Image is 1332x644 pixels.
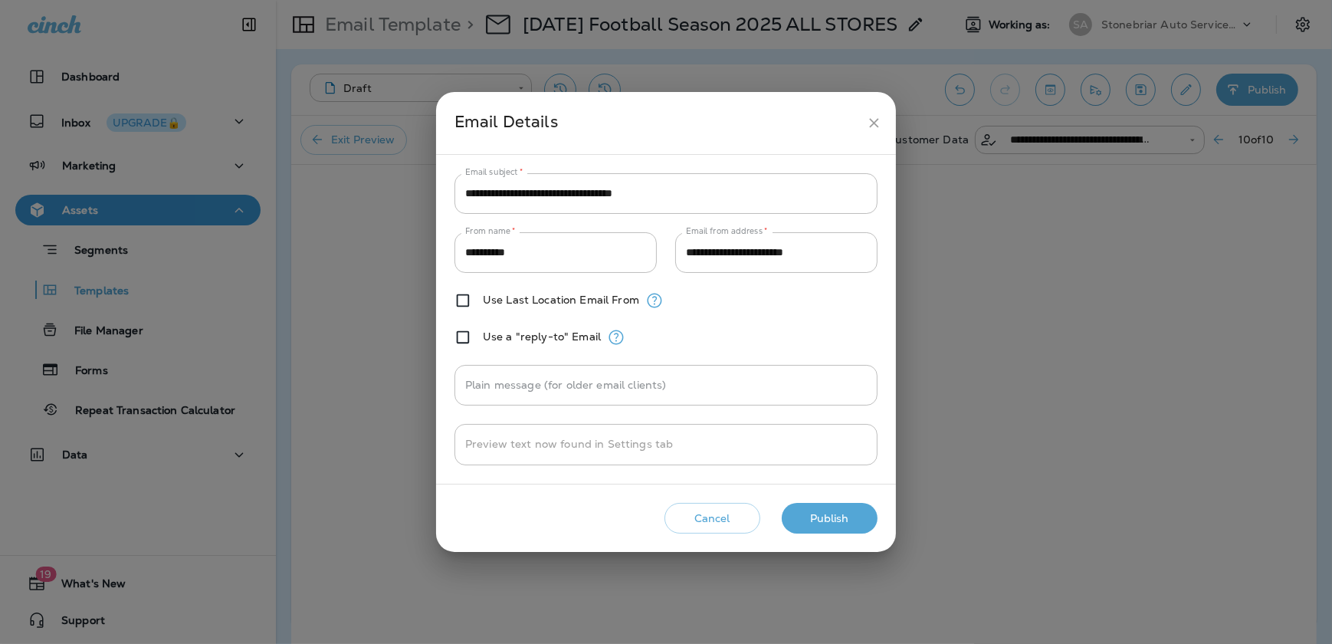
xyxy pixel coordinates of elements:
button: Publish [782,503,878,534]
label: From name [465,225,516,237]
label: Use Last Location Email From [483,294,639,306]
label: Use a "reply-to" Email [483,330,601,343]
label: Email subject [465,166,523,178]
button: Cancel [664,503,760,534]
label: Email from address [686,225,768,237]
button: close [860,109,888,137]
div: Email Details [454,109,860,137]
